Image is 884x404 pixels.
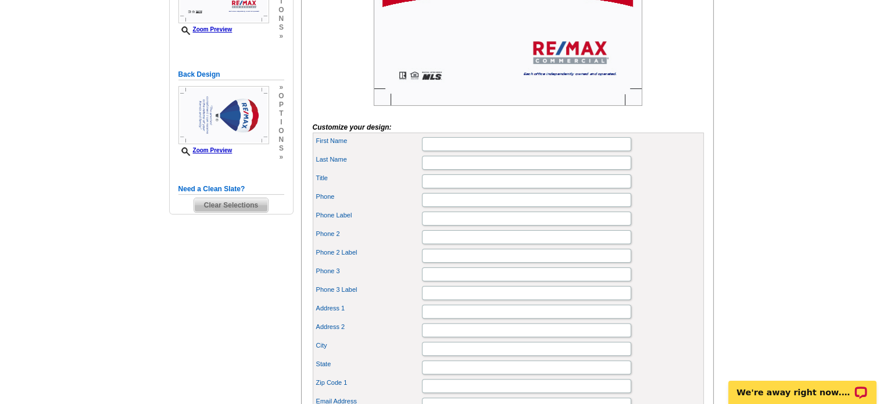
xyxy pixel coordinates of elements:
h5: Back Design [178,69,284,80]
a: Zoom Preview [178,26,232,33]
label: Address 1 [316,303,421,313]
label: Phone 3 Label [316,285,421,295]
a: Zoom Preview [178,147,232,153]
label: Title [316,173,421,183]
span: i [278,118,284,127]
i: Customize your design: [313,123,392,131]
span: » [278,153,284,162]
label: Phone 3 [316,266,421,276]
span: » [278,32,284,41]
label: First Name [316,136,421,146]
label: Phone Label [316,210,421,220]
label: Phone [316,192,421,202]
span: p [278,101,284,109]
label: Zip Code 1 [316,378,421,388]
label: Address 2 [316,322,421,332]
label: City [316,341,421,351]
span: s [278,144,284,153]
span: o [278,127,284,135]
span: t [278,109,284,118]
label: State [316,359,421,369]
label: Phone 2 Label [316,248,421,258]
span: Clear Selections [194,198,268,212]
span: s [278,23,284,32]
span: » [278,83,284,92]
span: n [278,15,284,23]
label: Phone 2 [316,229,421,239]
span: o [278,92,284,101]
span: o [278,6,284,15]
label: Last Name [316,155,421,165]
span: n [278,135,284,144]
h5: Need a Clean Slate? [178,184,284,195]
iframe: LiveChat chat widget [721,367,884,404]
img: Z18878388_00001_2.jpg [178,86,269,144]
